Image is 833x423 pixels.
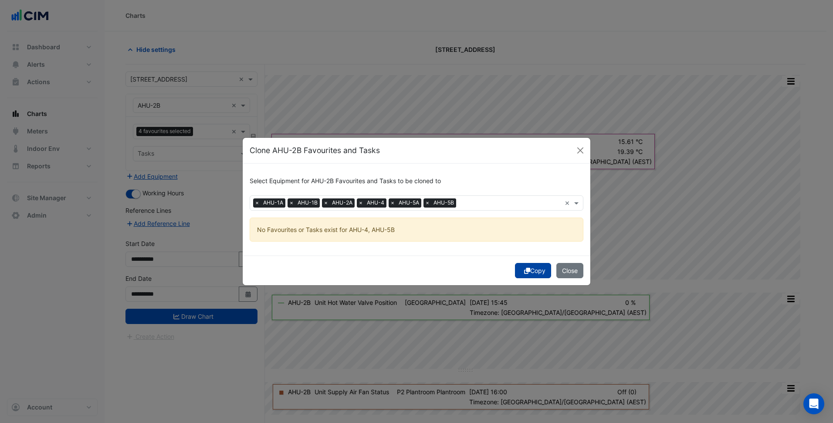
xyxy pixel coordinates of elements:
[574,144,587,157] button: Close
[250,145,380,156] h5: Clone AHU-2B Favourites and Tasks
[295,198,320,207] span: AHU-1B
[261,198,285,207] span: AHU-1A
[365,198,386,207] span: AHU-4
[357,198,365,207] span: ×
[250,218,583,242] ngb-alert: No Favourites or Tasks exist for AHU-4, AHU-5B
[515,263,551,278] button: Copy
[250,177,583,185] h6: Select Equipment for AHU-2B Favourites and Tasks to be cloned to
[330,198,355,207] span: AHU-2A
[396,198,421,207] span: AHU-5A
[431,198,456,207] span: AHU-5B
[389,198,396,207] span: ×
[322,198,330,207] span: ×
[253,198,261,207] span: ×
[288,198,295,207] span: ×
[565,198,572,208] span: Clear
[803,393,824,414] div: Open Intercom Messenger
[556,263,583,278] button: Close
[423,198,431,207] span: ×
